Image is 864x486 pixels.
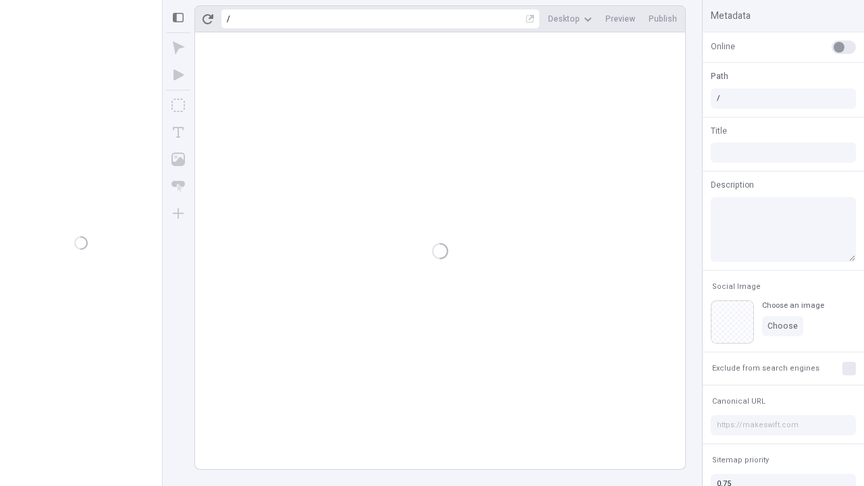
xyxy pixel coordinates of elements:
button: Social Image [709,279,763,295]
span: Social Image [712,281,761,292]
button: Canonical URL [709,394,768,410]
span: Title [711,125,727,137]
span: Choose [767,321,798,331]
button: Text [166,120,190,144]
span: Path [711,70,728,82]
input: https://makeswift.com [711,415,856,435]
span: Preview [605,13,635,24]
span: Desktop [548,13,580,24]
button: Publish [643,9,682,29]
span: Canonical URL [712,396,765,406]
span: Sitemap priority [712,455,769,465]
button: Box [166,93,190,117]
span: Exclude from search engines [712,363,819,373]
span: Description [711,179,754,191]
div: / [227,13,230,24]
button: Image [166,147,190,171]
span: Online [711,40,735,53]
button: Choose [762,316,803,336]
button: Preview [600,9,641,29]
button: Desktop [543,9,597,29]
button: Button [166,174,190,198]
button: Exclude from search engines [709,360,822,377]
span: Publish [649,13,677,24]
div: Choose an image [762,300,824,310]
button: Sitemap priority [709,452,772,468]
